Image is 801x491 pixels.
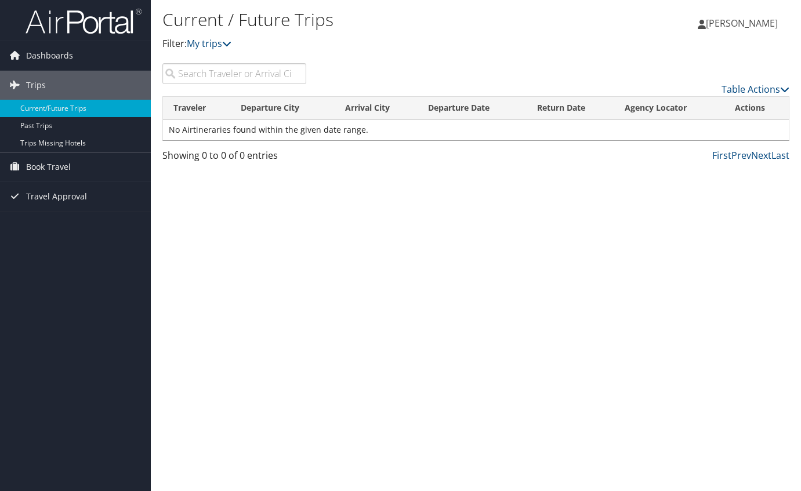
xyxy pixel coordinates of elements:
[26,182,87,211] span: Travel Approval
[751,149,771,162] a: Next
[26,152,71,181] span: Book Travel
[163,119,789,140] td: No Airtineraries found within the given date range.
[26,8,142,35] img: airportal-logo.png
[187,37,231,50] a: My trips
[527,97,614,119] th: Return Date: activate to sort column ascending
[26,71,46,100] span: Trips
[724,97,789,119] th: Actions
[418,97,527,119] th: Departure Date: activate to sort column descending
[230,97,335,119] th: Departure City: activate to sort column ascending
[162,8,581,32] h1: Current / Future Trips
[162,37,581,52] p: Filter:
[698,6,789,41] a: [PERSON_NAME]
[162,148,306,168] div: Showing 0 to 0 of 0 entries
[706,17,778,30] span: [PERSON_NAME]
[163,97,230,119] th: Traveler: activate to sort column ascending
[771,149,789,162] a: Last
[731,149,751,162] a: Prev
[335,97,418,119] th: Arrival City: activate to sort column ascending
[722,83,789,96] a: Table Actions
[712,149,731,162] a: First
[162,63,306,84] input: Search Traveler or Arrival City
[26,41,73,70] span: Dashboards
[614,97,724,119] th: Agency Locator: activate to sort column ascending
